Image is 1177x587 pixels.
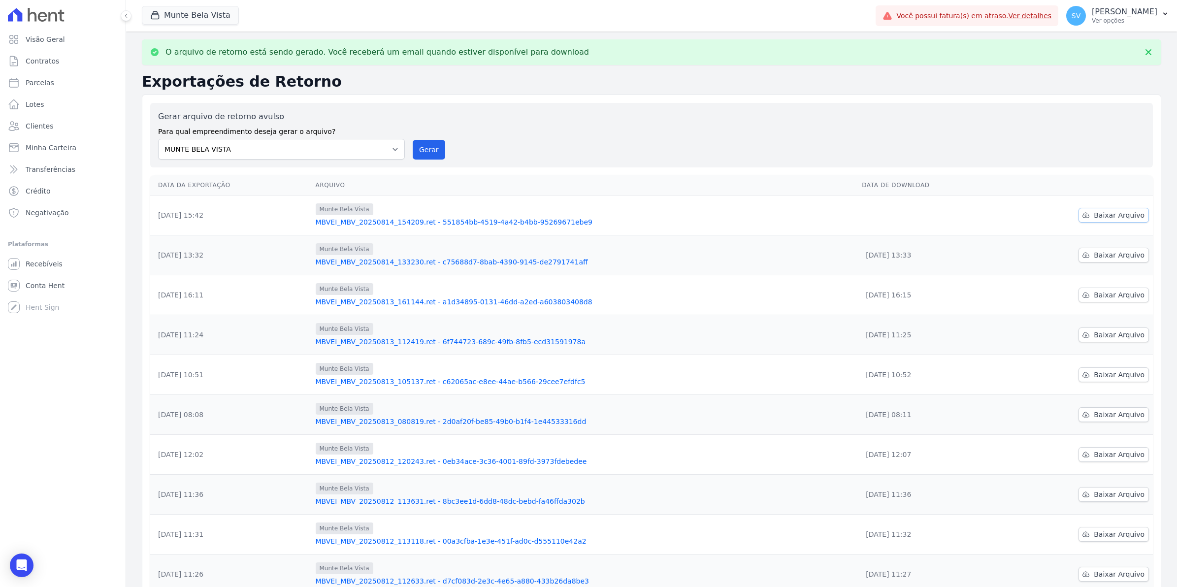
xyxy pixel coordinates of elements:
[1094,250,1144,260] span: Baixar Arquivo
[316,283,373,295] span: Munte Bela Vista
[1094,529,1144,539] span: Baixar Arquivo
[26,34,65,44] span: Visão Geral
[1079,567,1149,582] a: Baixar Arquivo
[1079,367,1149,382] a: Baixar Arquivo
[316,443,373,455] span: Munte Bela Vista
[1079,527,1149,542] a: Baixar Arquivo
[316,496,854,506] a: MBVEI_MBV_20250812_113631.ret - 8bc3ee1d-6dd8-48dc-bebd-fa46ffda302b
[1094,210,1144,220] span: Baixar Arquivo
[858,315,1003,355] td: [DATE] 11:25
[1092,17,1157,25] p: Ver opções
[158,111,405,123] label: Gerar arquivo de retorno avulso
[4,160,122,179] a: Transferências
[316,257,854,267] a: MBVEI_MBV_20250814_133230.ret - c75688d7-8bab-4390-9145-de2791741aff
[316,337,854,347] a: MBVEI_MBV_20250813_112419.ret - 6f744723-689c-49fb-8fb5-ecd31591978a
[26,186,51,196] span: Crédito
[858,235,1003,275] td: [DATE] 13:33
[150,515,312,554] td: [DATE] 11:31
[858,355,1003,395] td: [DATE] 10:52
[312,175,858,196] th: Arquivo
[26,259,63,269] span: Recebíveis
[1094,330,1144,340] span: Baixar Arquivo
[316,576,854,586] a: MBVEI_MBV_20250812_112633.ret - d7cf083d-2e3c-4e65-a880-433b26da8be3
[1058,2,1177,30] button: SV [PERSON_NAME] Ver opções
[1094,410,1144,420] span: Baixar Arquivo
[10,554,33,577] div: Open Intercom Messenger
[8,238,118,250] div: Plataformas
[150,435,312,475] td: [DATE] 12:02
[4,181,122,201] a: Crédito
[150,395,312,435] td: [DATE] 08:08
[26,281,65,291] span: Conta Hent
[26,208,69,218] span: Negativação
[858,475,1003,515] td: [DATE] 11:36
[1094,290,1144,300] span: Baixar Arquivo
[26,78,54,88] span: Parcelas
[858,395,1003,435] td: [DATE] 08:11
[26,164,75,174] span: Transferências
[4,73,122,93] a: Parcelas
[150,275,312,315] td: [DATE] 16:11
[316,483,373,494] span: Munte Bela Vista
[1079,407,1149,422] a: Baixar Arquivo
[316,297,854,307] a: MBVEI_MBV_20250813_161144.ret - a1d34895-0131-46dd-a2ed-a603803408d8
[1094,489,1144,499] span: Baixar Arquivo
[858,275,1003,315] td: [DATE] 16:15
[1079,288,1149,302] a: Baixar Arquivo
[150,235,312,275] td: [DATE] 13:32
[1079,327,1149,342] a: Baixar Arquivo
[4,276,122,295] a: Conta Hent
[316,363,373,375] span: Munte Bela Vista
[4,30,122,49] a: Visão Geral
[165,47,589,57] p: O arquivo de retorno está sendo gerado. Você receberá um email quando estiver disponível para dow...
[413,140,445,160] button: Gerar
[316,522,373,534] span: Munte Bela Vista
[150,475,312,515] td: [DATE] 11:36
[26,121,53,131] span: Clientes
[1009,12,1052,20] a: Ver detalhes
[158,123,405,137] label: Para qual empreendimento deseja gerar o arquivo?
[1092,7,1157,17] p: [PERSON_NAME]
[858,515,1003,554] td: [DATE] 11:32
[1094,450,1144,459] span: Baixar Arquivo
[1094,569,1144,579] span: Baixar Arquivo
[316,417,854,426] a: MBVEI_MBV_20250813_080819.ret - 2d0af20f-be85-49b0-b1f4-1e44533316dd
[26,56,59,66] span: Contratos
[1079,447,1149,462] a: Baixar Arquivo
[1079,248,1149,262] a: Baixar Arquivo
[150,315,312,355] td: [DATE] 11:24
[316,536,854,546] a: MBVEI_MBV_20250812_113118.ret - 00a3cfba-1e3e-451f-ad0c-d555110e42a2
[1072,12,1080,19] span: SV
[4,95,122,114] a: Lotes
[316,217,854,227] a: MBVEI_MBV_20250814_154209.ret - 551854bb-4519-4a42-b4bb-95269671ebe9
[896,11,1051,21] span: Você possui fatura(s) em atraso.
[26,99,44,109] span: Lotes
[1079,208,1149,223] a: Baixar Arquivo
[316,377,854,387] a: MBVEI_MBV_20250813_105137.ret - c62065ac-e8ee-44ae-b566-29cee7efdfc5
[142,73,1161,91] h2: Exportações de Retorno
[1094,370,1144,380] span: Baixar Arquivo
[150,175,312,196] th: Data da Exportação
[142,6,239,25] button: Munte Bela Vista
[4,254,122,274] a: Recebíveis
[316,403,373,415] span: Munte Bela Vista
[150,196,312,235] td: [DATE] 15:42
[150,355,312,395] td: [DATE] 10:51
[4,51,122,71] a: Contratos
[4,203,122,223] a: Negativação
[858,435,1003,475] td: [DATE] 12:07
[316,562,373,574] span: Munte Bela Vista
[1079,487,1149,502] a: Baixar Arquivo
[316,323,373,335] span: Munte Bela Vista
[858,175,1003,196] th: Data de Download
[316,457,854,466] a: MBVEI_MBV_20250812_120243.ret - 0eb34ace-3c36-4001-89fd-3973fdebedee
[316,243,373,255] span: Munte Bela Vista
[26,143,76,153] span: Minha Carteira
[4,138,122,158] a: Minha Carteira
[316,203,373,215] span: Munte Bela Vista
[4,116,122,136] a: Clientes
